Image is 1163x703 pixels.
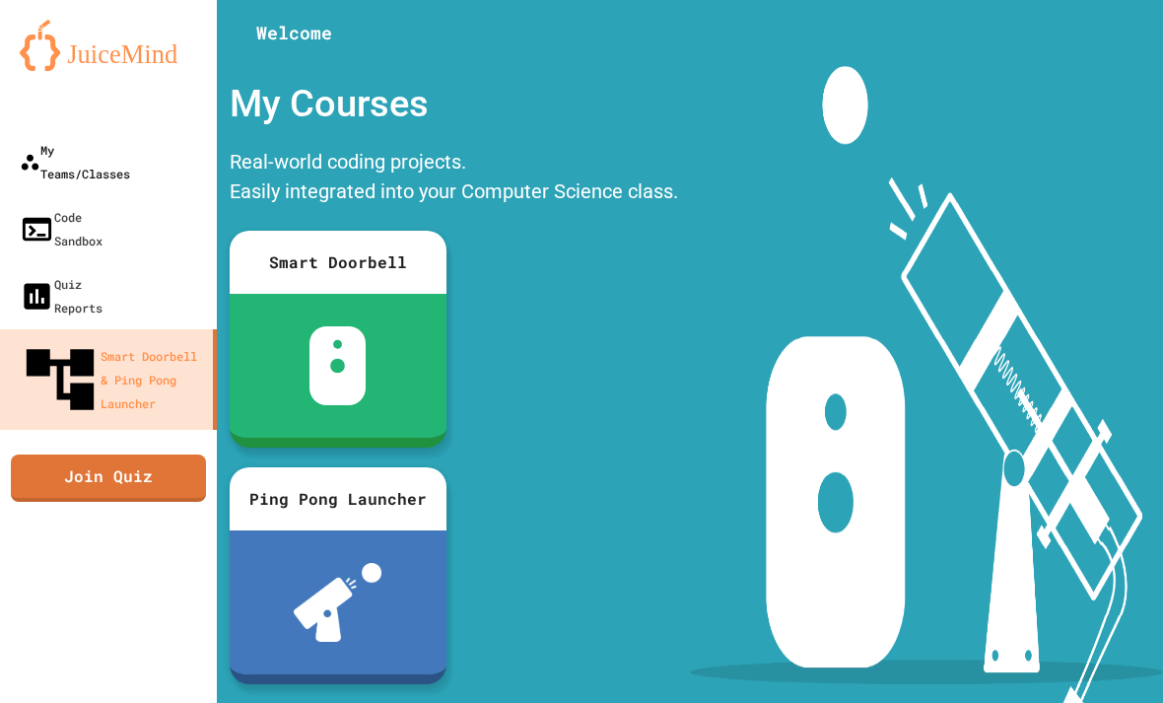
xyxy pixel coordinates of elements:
div: My Teams/Classes [20,138,130,185]
a: Join Quiz [11,455,206,502]
div: Real-world coding projects. Easily integrated into your Computer Science class. [220,142,688,216]
div: Smart Doorbell & Ping Pong Launcher [20,339,205,420]
div: Ping Pong Launcher [230,467,446,530]
div: Smart Doorbell [230,231,446,294]
div: My Courses [220,66,688,142]
div: Quiz Reports [20,272,103,319]
img: ppl-with-ball.png [294,563,381,642]
div: Code Sandbox [20,205,103,252]
img: sdb-white.svg [309,326,366,405]
img: logo-orange.svg [20,20,197,71]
